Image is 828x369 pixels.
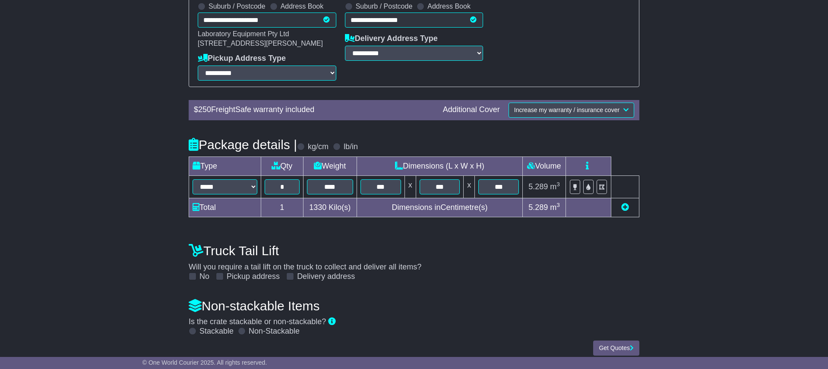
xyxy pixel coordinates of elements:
span: Laboratory Equipment Pty Ltd [198,30,289,38]
label: Delivery address [297,272,355,281]
button: Increase my warranty / insurance cover [509,103,634,118]
td: 1 [261,198,303,217]
span: Increase my warranty / insurance cover [514,106,619,113]
td: Total [189,198,261,217]
div: $ FreightSafe warranty included [190,105,439,115]
span: 1330 [309,203,326,212]
label: Suburb / Postcode [209,2,265,10]
td: Dimensions (L x W x H) [357,156,523,175]
span: Is the crate stackable or non-stackable? [189,317,326,326]
label: Stackable [199,327,234,336]
label: Pickup Address Type [198,54,286,63]
label: Delivery Address Type [345,34,438,44]
td: Volume [522,156,566,175]
span: m [550,203,560,212]
label: kg/cm [308,142,329,152]
td: Kilo(s) [303,198,357,217]
label: No [199,272,209,281]
span: 5.289 [528,182,548,191]
td: x [464,175,475,198]
label: Address Book [281,2,324,10]
td: Type [189,156,261,175]
h4: Package details | [189,138,297,152]
h4: Non-stackable Items [189,299,639,313]
label: lb/in [344,142,358,152]
td: Dimensions in Centimetre(s) [357,198,523,217]
td: Weight [303,156,357,175]
div: Will you require a tail lift on the truck to collect and deliver all items? [184,239,644,281]
sup: 3 [556,202,560,208]
label: Non-Stackable [249,327,300,336]
td: x [405,175,416,198]
label: Suburb / Postcode [356,2,413,10]
td: Qty [261,156,303,175]
div: Additional Cover [439,105,504,115]
a: Add new item [621,203,629,212]
span: © One World Courier 2025. All rights reserved. [142,359,267,366]
label: Address Book [427,2,471,10]
h4: Truck Tail Lift [189,244,639,258]
span: [STREET_ADDRESS][PERSON_NAME] [198,40,323,47]
span: 5.289 [528,203,548,212]
button: Get Quotes [593,341,639,356]
span: m [550,182,560,191]
label: Pickup address [227,272,280,281]
sup: 3 [556,181,560,188]
span: 250 [198,105,211,114]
